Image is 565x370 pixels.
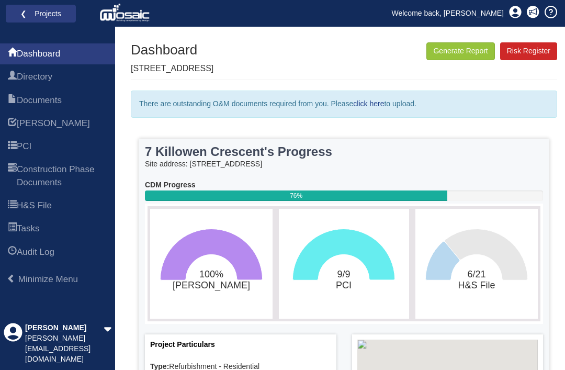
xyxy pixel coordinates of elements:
[17,140,31,153] span: PCI
[17,117,90,130] span: HARI
[145,159,543,170] div: Site address: [STREET_ADDRESS]
[8,141,17,153] span: PCI
[336,269,352,290] text: 9/9
[8,48,17,61] span: Dashboard
[17,199,52,212] span: H&S File
[99,3,152,24] img: logo_white.png
[131,63,213,75] p: [STREET_ADDRESS]
[150,340,215,349] a: Project Particulars
[145,145,474,159] h3: 7 Killowen Crescent's Progress
[17,94,62,107] span: Documents
[8,200,17,212] span: H&S File
[8,95,17,107] span: Documents
[4,323,22,365] div: Profile
[131,91,557,118] div: There are outstanding O&M documents required from you. Please to upload.
[7,274,16,283] span: Minimize Menu
[173,269,250,291] text: 100%
[500,42,557,60] a: Risk Register
[17,48,60,60] span: Dashboard
[25,333,104,365] div: [PERSON_NAME][EMAIL_ADDRESS][DOMAIN_NAME]
[336,280,352,290] tspan: PCI
[384,5,512,21] a: Welcome back, [PERSON_NAME]
[18,274,78,284] span: Minimize Menu
[418,211,535,316] svg: 6/21​H&S File
[8,71,17,84] span: Directory
[145,180,543,190] div: CDM Progress
[8,223,17,236] span: Tasks
[13,7,69,20] a: ❮ Projects
[17,246,54,259] span: Audit Log
[17,222,39,235] span: Tasks
[281,211,406,316] svg: 9/9​PCI
[17,71,52,83] span: Directory
[8,246,17,259] span: Audit Log
[131,42,213,58] h1: Dashboard
[8,164,17,189] span: Construction Phase Documents
[25,323,104,333] div: [PERSON_NAME]
[173,280,250,291] tspan: [PERSON_NAME]
[353,99,384,108] a: click here
[426,42,494,60] button: Generate Report
[458,280,495,290] tspan: H&S File
[145,190,447,201] div: 76%
[17,163,107,189] span: Construction Phase Documents
[8,118,17,130] span: HARI
[153,211,270,316] svg: 100%​HARI
[458,269,495,290] text: 6/21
